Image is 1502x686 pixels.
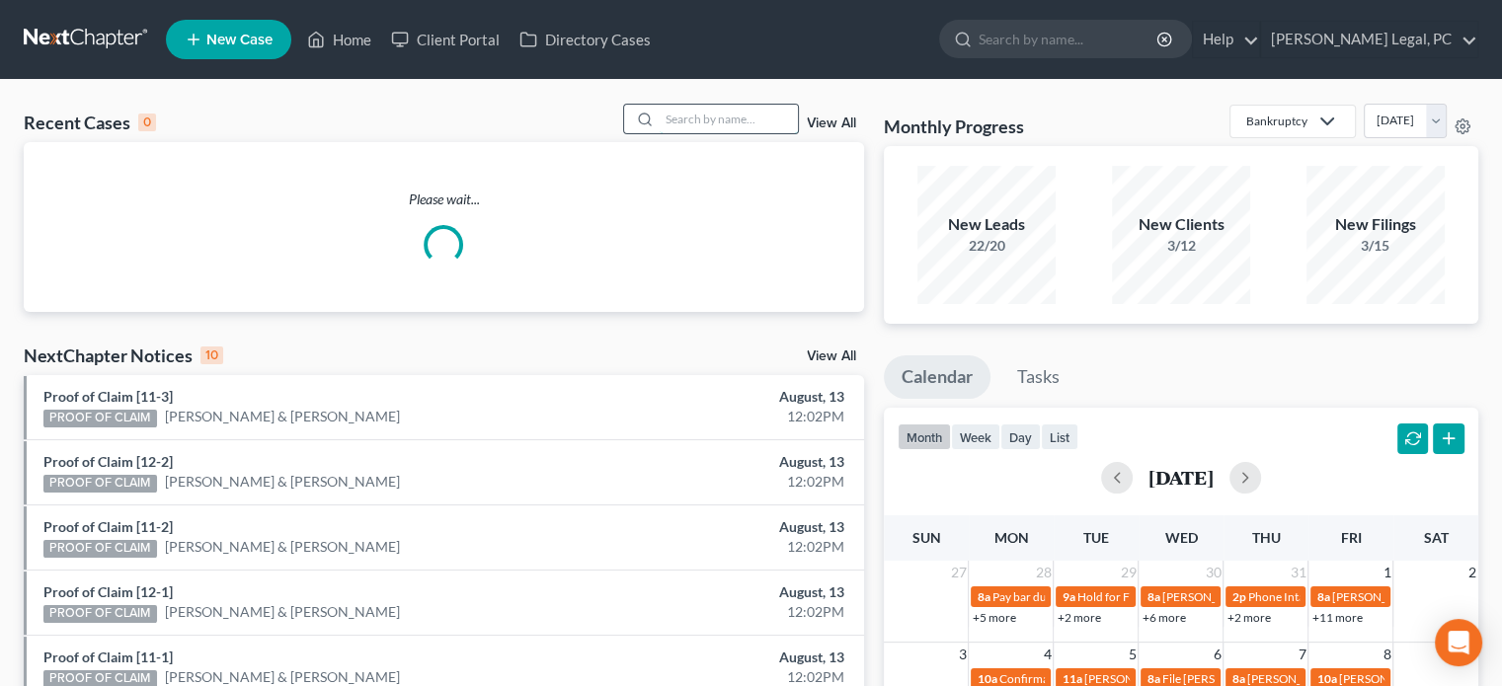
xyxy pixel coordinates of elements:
[884,114,1024,138] h3: Monthly Progress
[43,518,173,535] a: Proof of Claim [11-2]
[43,648,173,665] a: Proof of Claim [11-1]
[1164,529,1197,546] span: Wed
[591,387,844,407] div: August, 13
[956,643,968,666] span: 3
[911,529,940,546] span: Sun
[591,472,844,492] div: 12:02PM
[1246,113,1307,129] div: Bankruptcy
[1231,671,1244,686] span: 8a
[1231,589,1245,604] span: 2p
[1203,561,1223,584] span: 30
[206,33,273,47] span: New Case
[43,475,157,493] div: PROOF OF CLAIM
[591,602,844,622] div: 12:02PM
[165,407,400,426] a: [PERSON_NAME] & [PERSON_NAME]
[200,346,223,364] div: 10
[24,111,156,134] div: Recent Cases
[1112,236,1250,256] div: 3/12
[999,355,1077,399] a: Tasks
[1316,589,1329,604] span: 8a
[1435,619,1482,666] div: Open Intercom Messenger
[993,529,1028,546] span: Mon
[1306,213,1445,236] div: New Filings
[1381,561,1392,584] span: 1
[24,343,223,367] div: NextChapter Notices
[917,236,1056,256] div: 22/20
[591,537,844,557] div: 12:02PM
[1466,561,1478,584] span: 2
[972,610,1015,625] a: +5 more
[977,589,989,604] span: 8a
[1033,561,1053,584] span: 28
[1142,610,1185,625] a: +6 more
[807,349,856,363] a: View All
[991,589,1057,604] span: Pay bar dues
[1211,643,1223,666] span: 6
[1251,529,1280,546] span: Thu
[43,388,173,405] a: Proof of Claim [11-3]
[43,583,173,600] a: Proof of Claim [12-1]
[884,355,990,399] a: Calendar
[1246,671,1385,686] span: [PERSON_NAME] plan due
[1306,236,1445,256] div: 3/15
[1076,589,1150,604] span: Hold for Filing
[591,452,844,472] div: August, 13
[979,21,1159,57] input: Search by name...
[1112,213,1250,236] div: New Clients
[43,605,157,623] div: PROOF OF CLAIM
[1381,643,1392,666] span: 8
[1193,22,1259,57] a: Help
[591,407,844,426] div: 12:02PM
[898,423,951,450] button: month
[951,423,1000,450] button: week
[591,517,844,537] div: August, 13
[591,582,844,602] div: August, 13
[1083,529,1109,546] span: Tue
[165,602,400,622] a: [PERSON_NAME] & [PERSON_NAME]
[1161,589,1366,604] span: [PERSON_NAME] documents to trustee
[1146,671,1159,686] span: 8a
[1126,643,1138,666] span: 5
[977,671,996,686] span: 10a
[1340,529,1361,546] span: Fri
[1041,423,1078,450] button: list
[1161,671,1356,686] span: File [PERSON_NAME] [DATE] - partial
[917,213,1056,236] div: New Leads
[1261,22,1477,57] a: [PERSON_NAME] Legal, PC
[1311,610,1362,625] a: +11 more
[1000,423,1041,450] button: day
[1062,589,1074,604] span: 9a
[1057,610,1100,625] a: +2 more
[1148,467,1214,488] h2: [DATE]
[1041,643,1053,666] span: 4
[1118,561,1138,584] span: 29
[1226,610,1270,625] a: +2 more
[43,410,157,427] div: PROOF OF CLAIM
[660,105,798,133] input: Search by name...
[43,453,173,470] a: Proof of Claim [12-2]
[381,22,510,57] a: Client Portal
[165,537,400,557] a: [PERSON_NAME] & [PERSON_NAME]
[510,22,661,57] a: Directory Cases
[43,540,157,558] div: PROOF OF CLAIM
[1316,671,1336,686] span: 10a
[591,648,844,667] div: August, 13
[1146,589,1159,604] span: 8a
[1423,529,1448,546] span: Sat
[807,116,856,130] a: View All
[1288,561,1307,584] span: 31
[138,114,156,131] div: 0
[165,472,400,492] a: [PERSON_NAME] & [PERSON_NAME]
[948,561,968,584] span: 27
[1062,671,1081,686] span: 11a
[1296,643,1307,666] span: 7
[297,22,381,57] a: Home
[998,671,1327,686] span: Confirmation hearing for [PERSON_NAME] & [PERSON_NAME]
[24,190,864,209] p: Please wait...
